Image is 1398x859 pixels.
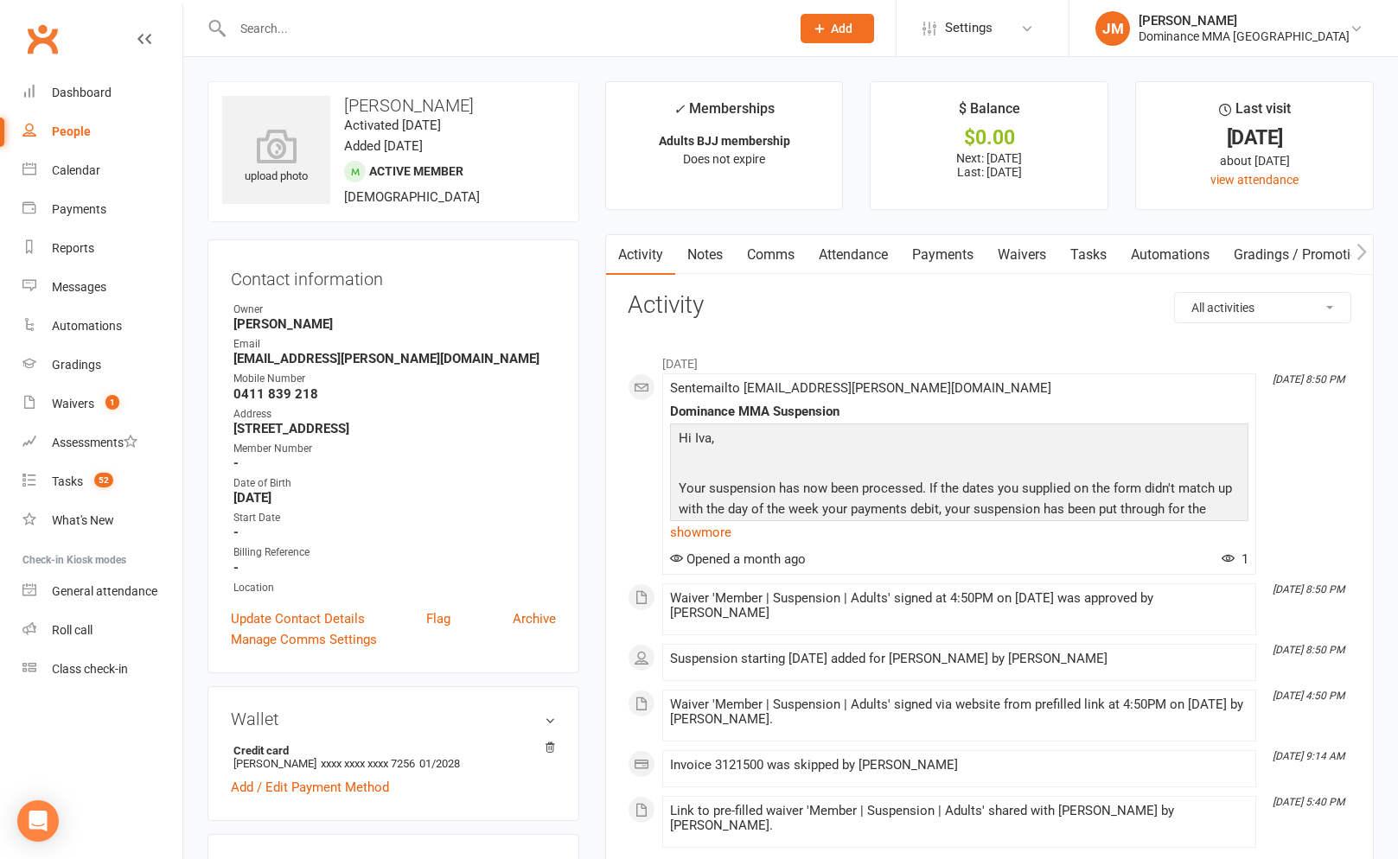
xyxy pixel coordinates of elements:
a: Roll call [22,611,182,650]
div: Messages [52,280,106,294]
strong: [DATE] [233,490,556,506]
a: Add / Edit Payment Method [231,777,389,798]
p: Your suspension has now been processed. If the dates you supplied on the form didn't match up wit... [674,478,1244,544]
a: Manage Comms Settings [231,629,377,650]
i: [DATE] 5:40 PM [1273,796,1344,808]
div: Waiver 'Member | Suspension | Adults' signed at 4:50PM on [DATE] was approved by [PERSON_NAME] [670,591,1248,620]
div: Memberships [673,98,775,130]
a: What's New [22,501,182,540]
div: Tasks [52,474,83,488]
input: Search... [227,16,778,41]
div: upload photo [222,129,330,186]
span: Does not expire [683,152,765,166]
span: Opened a month ago [670,551,806,567]
a: show more [670,520,1248,544]
a: Activity [606,235,675,275]
a: Flag [426,608,450,629]
li: [PERSON_NAME] [231,741,556,773]
div: Calendar [52,163,100,177]
span: Sent email to [EMAIL_ADDRESS][PERSON_NAME][DOMAIN_NAME] [670,380,1051,396]
div: Email [233,336,556,353]
div: General attendance [52,584,157,598]
a: Payments [900,235,986,275]
div: Automations [52,319,122,333]
strong: [STREET_ADDRESS] [233,421,556,436]
div: [DATE] [1152,129,1357,147]
li: [DATE] [628,346,1351,373]
i: [DATE] 4:50 PM [1273,690,1344,702]
a: Notes [675,235,735,275]
i: [DATE] 8:50 PM [1273,583,1344,595]
h3: Contact information [231,263,556,289]
a: Waivers [986,235,1058,275]
a: Gradings [22,346,182,385]
button: Add [801,14,874,43]
div: JM [1095,11,1130,46]
div: Start Date [233,510,556,526]
div: Invoice 3121500 was skipped by [PERSON_NAME] [670,758,1248,773]
span: Add [831,22,852,35]
time: Activated [DATE] [344,118,441,133]
div: Gradings [52,358,101,372]
a: Archive [513,608,556,629]
a: Waivers 1 [22,385,182,423]
a: Tasks 52 [22,462,182,501]
span: Active member [369,164,463,178]
i: [DATE] 8:50 PM [1273,644,1344,656]
strong: Adults BJJ membership [659,134,790,148]
div: Reports [52,241,94,255]
strong: - [233,455,556,471]
span: 1 [105,395,119,410]
a: Clubworx [21,17,64,60]
a: Class kiosk mode [22,650,182,689]
div: Mobile Number [233,371,556,387]
div: Roll call [52,623,93,637]
span: [DEMOGRAPHIC_DATA] [344,189,480,205]
a: view attendance [1210,173,1299,187]
a: Messages [22,268,182,307]
strong: 0411 839 218 [233,386,556,402]
span: , [712,430,714,446]
a: General attendance kiosk mode [22,572,182,611]
div: Assessments [52,436,137,449]
span: Settings [945,9,993,48]
p: Next: [DATE] Last: [DATE] [886,151,1092,179]
a: Tasks [1058,235,1119,275]
div: Last visit [1219,98,1291,129]
div: What's New [52,513,114,527]
div: Owner [233,302,556,318]
div: Dominance MMA Suspension [670,404,1248,419]
a: Automations [22,307,182,346]
div: Class check-in [52,662,128,676]
div: Location [233,580,556,596]
span: xxxx xxxx xxxx 7256 [321,757,415,770]
a: Payments [22,190,182,229]
div: $ Balance [959,98,1020,129]
a: Gradings / Promotions [1222,235,1385,275]
div: Member Number [233,441,556,457]
strong: - [233,525,556,540]
i: ✓ [673,101,685,118]
p: Hi Iva [674,428,1244,453]
a: People [22,112,182,151]
strong: Credit card [233,744,547,757]
div: Address [233,406,556,423]
strong: [PERSON_NAME] [233,316,556,332]
a: Update Contact Details [231,608,365,629]
div: about [DATE] [1152,151,1357,170]
a: Calendar [22,151,182,190]
div: Suspension starting [DATE] added for [PERSON_NAME] by [PERSON_NAME] [670,652,1248,666]
i: [DATE] 8:50 PM [1273,373,1344,385]
div: Date of Birth [233,475,556,492]
div: People [52,124,91,138]
div: [PERSON_NAME] [1139,13,1350,29]
div: Waivers [52,397,94,410]
span: 01/2028 [419,757,460,770]
div: Payments [52,202,106,216]
div: Link to pre-filled waiver 'Member | Suspension | Adults' shared with [PERSON_NAME] by [PERSON_NAME]. [670,804,1248,833]
div: Billing Reference [233,544,556,561]
div: Waiver 'Member | Suspension | Adults' signed via website from prefilled link at 4:50PM on [DATE] ... [670,697,1248,727]
a: Automations [1119,235,1222,275]
a: Dashboard [22,73,182,112]
i: [DATE] 9:14 AM [1273,750,1344,762]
